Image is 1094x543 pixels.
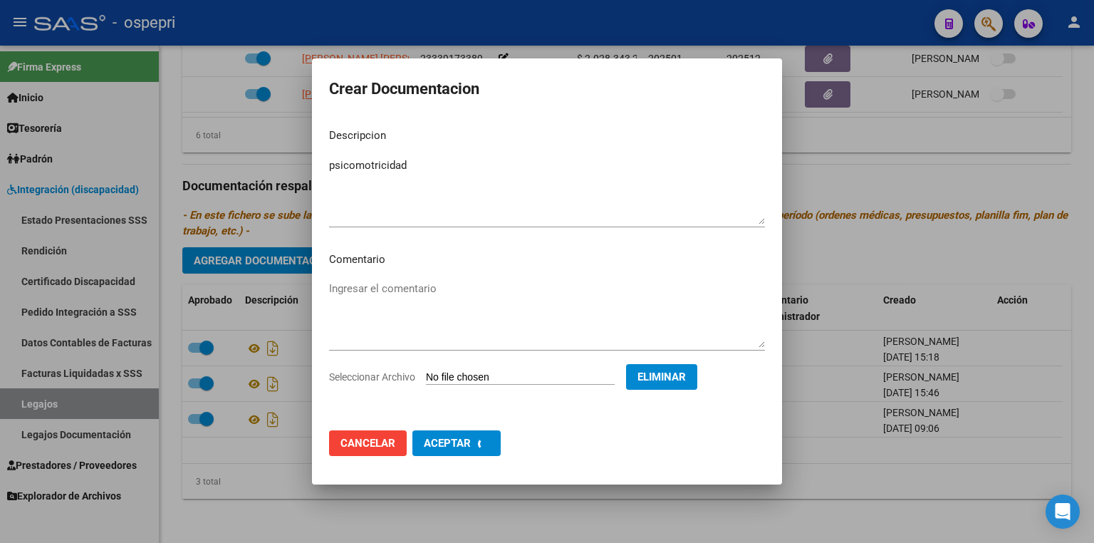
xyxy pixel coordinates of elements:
[329,76,765,103] h2: Crear Documentacion
[329,128,765,144] p: Descripcion
[340,437,395,450] span: Cancelar
[329,252,765,268] p: Comentario
[424,437,471,450] span: Aceptar
[329,430,407,456] button: Cancelar
[412,430,501,456] button: Aceptar
[637,371,686,383] span: Eliminar
[1046,495,1080,529] div: Open Intercom Messenger
[626,364,697,390] button: Eliminar
[329,371,415,383] span: Seleccionar Archivo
